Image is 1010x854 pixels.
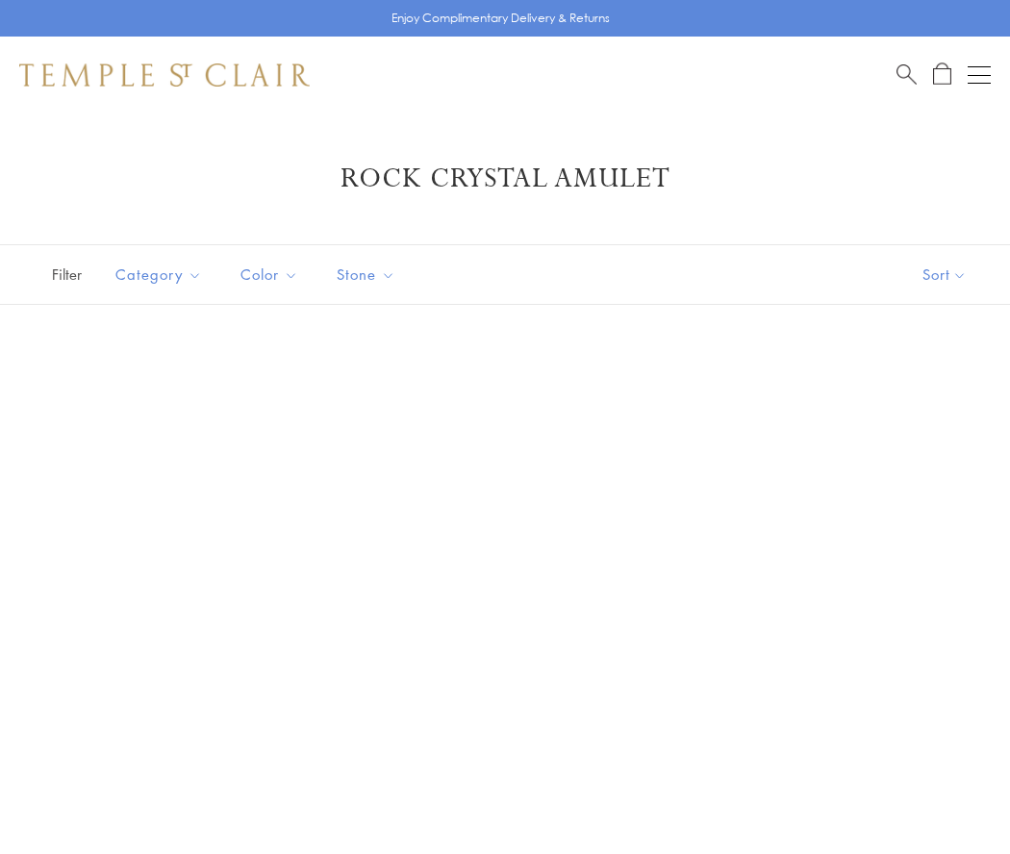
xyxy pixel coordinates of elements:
[19,63,310,87] img: Temple St. Clair
[896,63,917,87] a: Search
[968,63,991,87] button: Open navigation
[879,245,1010,304] button: Show sort by
[106,263,216,287] span: Category
[226,253,313,296] button: Color
[933,63,951,87] a: Open Shopping Bag
[327,263,410,287] span: Stone
[391,9,610,28] p: Enjoy Complimentary Delivery & Returns
[101,253,216,296] button: Category
[322,253,410,296] button: Stone
[48,162,962,196] h1: Rock Crystal Amulet
[231,263,313,287] span: Color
